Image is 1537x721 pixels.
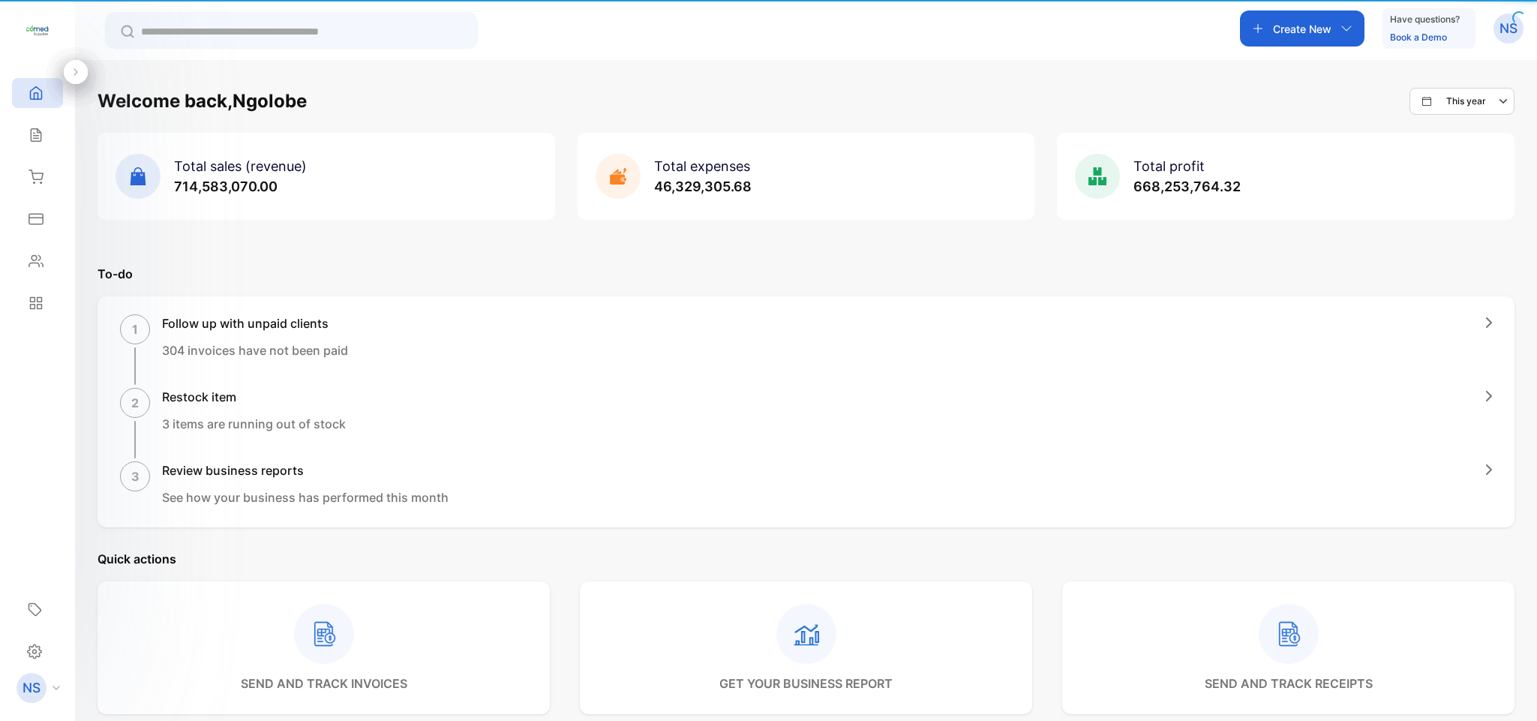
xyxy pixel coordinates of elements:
[1446,95,1486,108] p: This year
[174,158,307,174] span: Total sales (revenue)
[1205,674,1373,692] p: send and track receipts
[162,461,449,479] h1: Review business reports
[1133,179,1241,194] span: 668,253,764.32
[1240,11,1364,47] button: Create New
[654,158,750,174] span: Total expenses
[1493,11,1523,47] button: NS
[1499,19,1517,38] p: NS
[162,388,346,406] h1: Restock item
[174,179,278,194] span: 714,583,070.00
[132,320,138,338] p: 1
[654,179,752,194] span: 46,329,305.68
[26,20,49,42] img: logo
[1474,658,1537,721] iframe: LiveChat chat widget
[131,394,139,412] p: 2
[1273,21,1331,37] p: Create New
[1390,32,1447,43] a: Book a Demo
[1409,88,1514,115] button: This year
[162,314,348,332] h1: Follow up with unpaid clients
[1133,158,1205,174] span: Total profit
[98,550,1514,568] p: Quick actions
[162,415,346,433] p: 3 items are running out of stock
[162,341,348,359] p: 304 invoices have not been paid
[131,467,140,485] p: 3
[98,88,307,115] h1: Welcome back, Ngolobe
[719,674,893,692] p: get your business report
[1390,12,1460,27] p: Have questions?
[98,265,1514,283] p: To-do
[23,678,41,698] p: NS
[162,488,449,506] p: See how your business has performed this month
[241,674,407,692] p: send and track invoices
